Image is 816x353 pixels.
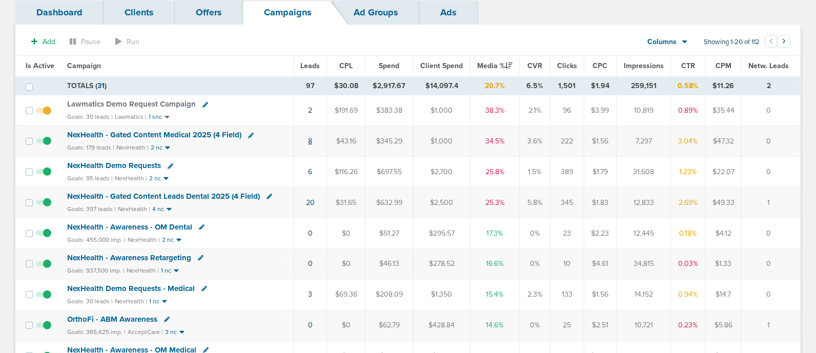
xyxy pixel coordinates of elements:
td: $31.65 [327,188,365,218]
span: NexHealth - Awareness Retargeting [68,253,192,262]
small: Lawmatics | [115,113,147,120]
td: 3.6% [520,126,550,157]
td: $2,917.67 [365,76,414,95]
td: 12,833 [617,188,671,218]
td: $428.84 [413,310,470,341]
span: CTR [681,61,695,70]
span: Campaign [68,61,101,70]
td: $35.44 [706,95,742,126]
td: $0 [327,248,365,279]
span: CPC [593,61,608,70]
small: 1 nc [161,267,172,275]
a: Dashboard [15,1,104,25]
small: NexHealth | [128,236,160,243]
td: 259,151 [617,76,671,95]
small: 4 nc [153,205,165,213]
a: 0 [308,321,313,329]
span: Netw. Leads [749,61,789,70]
small: Goals: 455,000 imp. | [68,236,126,244]
td: 25.3% [470,188,520,218]
td: 97 [294,76,327,95]
span: NexHealth - Gated Content Leads Dental 2025 (4 Field) [68,192,260,201]
td: 17.3% [470,218,520,248]
span: NexHealth - Awareness - OM Dental [68,222,193,232]
small: Goals: 95 leads | [68,175,113,182]
td: 0.94% [671,279,706,310]
td: $11.26 [706,76,742,95]
td: 96 [550,95,584,126]
span: NexHealth Demo Requests - Medical [68,284,195,293]
td: 6.5% [520,76,550,95]
td: $30.08 [327,76,365,95]
small: NexHealth | [118,205,151,213]
td: 0% [520,218,550,248]
td: 5.8% [520,188,550,218]
td: $1.56 [584,126,617,157]
span: Columns [648,37,677,47]
td: $4.61 [584,248,617,279]
a: 6 [309,168,313,176]
a: 20 [306,198,315,207]
a: Clients [104,1,175,25]
small: 1 nc [150,298,160,305]
td: 1.5% [520,157,550,188]
a: Campaigns [243,1,333,25]
span: CPL [339,61,353,70]
span: Add [43,37,55,46]
td: $0 [327,218,365,248]
td: $14,097.4 [413,76,470,95]
small: Goals: 179 leads | [68,144,115,152]
td: 0.89% [671,95,706,126]
span: Client Spend [420,61,463,70]
td: $47.32 [706,126,742,157]
td: $1.83 [584,188,617,218]
small: NexHealth | [115,175,148,182]
span: Media % [477,61,513,70]
ul: Pagination [765,36,790,49]
td: 0 [742,279,801,310]
small: NexHealth | [117,144,149,151]
td: 0 [742,218,801,248]
span: Lawmatics Demo Request Campaign [68,99,196,109]
td: 31,608 [617,157,671,188]
td: 25.8% [470,157,520,188]
small: 1 snc [149,113,162,121]
td: 38.3% [470,95,520,126]
td: 10 [550,248,584,279]
td: 10,721 [617,310,671,341]
td: $43.16 [327,126,365,157]
button: Add [26,34,61,49]
td: 34,815 [617,248,671,279]
span: OrthoFi - ABM Awareness [68,315,158,324]
td: $0 [327,310,365,341]
td: 1 [742,310,801,341]
td: $62.79 [365,310,414,341]
td: 0.03% [671,248,706,279]
td: $632.99 [365,188,414,218]
td: $697.55 [365,157,414,188]
td: 15.4% [470,279,520,310]
span: CPM [716,61,731,70]
td: $278.52 [413,248,470,279]
td: $1.56 [584,279,617,310]
td: 0 [742,157,801,188]
td: $2.51 [584,310,617,341]
td: 1 [742,188,801,218]
td: 10,819 [617,95,671,126]
span: 31 [98,81,105,90]
td: 2.3% [520,279,550,310]
td: 0 [742,126,801,157]
td: 0.23% [671,310,706,341]
td: $2.23 [584,218,617,248]
small: Goals: 397 leads | [68,205,116,213]
td: 1.23% [671,157,706,188]
td: $1,000 [413,126,470,157]
td: $1,350 [413,279,470,310]
td: $295.57 [413,218,470,248]
td: 7,297 [617,126,671,157]
td: $2,500 [413,188,470,218]
small: Goals: 365,625 imp. | [68,328,126,336]
small: 2 nc [150,175,161,182]
td: 20.7% [470,76,520,95]
td: 389 [550,157,584,188]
